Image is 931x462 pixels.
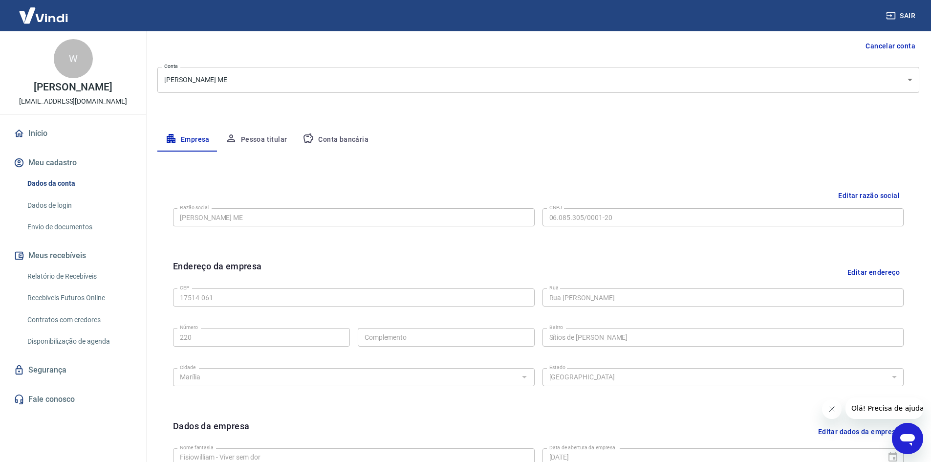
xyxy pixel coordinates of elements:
label: Conta [164,63,178,70]
button: Pessoa titular [217,128,295,152]
a: Início [12,123,134,144]
button: Meus recebíveis [12,245,134,266]
a: Recebíveis Futuros Online [23,288,134,308]
p: [PERSON_NAME] [34,82,112,92]
a: Contratos com credores [23,310,134,330]
label: CNPJ [549,204,562,211]
label: Cidade [180,364,195,371]
label: Nome fantasia [180,444,214,451]
label: Número [180,324,198,331]
label: Estado [549,364,565,371]
a: Fale conosco [12,389,134,410]
div: W [54,39,93,78]
div: [PERSON_NAME] ME [157,67,919,93]
h6: Dados da empresa [173,419,249,444]
label: Bairro [549,324,563,331]
button: Cancelar conta [862,37,919,55]
iframe: Fechar mensagem [822,399,842,419]
button: Meu cadastro [12,152,134,174]
label: Data de abertura da empresa [549,444,615,451]
iframe: Mensagem da empresa [845,397,923,419]
button: Conta bancária [295,128,376,152]
button: Empresa [157,128,217,152]
button: Editar dados da empresa [814,419,904,444]
a: Segurança [12,359,134,381]
iframe: Botão para abrir a janela de mensagens [892,423,923,454]
a: Relatório de Recebíveis [23,266,134,286]
span: Olá! Precisa de ajuda? [6,7,82,15]
h6: Endereço da empresa [173,260,262,285]
label: Razão social [180,204,209,211]
a: Envio de documentos [23,217,134,237]
input: Digite aqui algumas palavras para buscar a cidade [176,371,516,383]
p: [EMAIL_ADDRESS][DOMAIN_NAME] [19,96,127,107]
button: Editar razão social [834,187,904,205]
button: Sair [884,7,919,25]
label: CEP [180,284,189,291]
a: Dados da conta [23,174,134,194]
a: Disponibilização de agenda [23,331,134,352]
button: Editar endereço [844,260,904,285]
a: Dados de login [23,196,134,216]
img: Vindi [12,0,75,30]
label: Rua [549,284,559,291]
